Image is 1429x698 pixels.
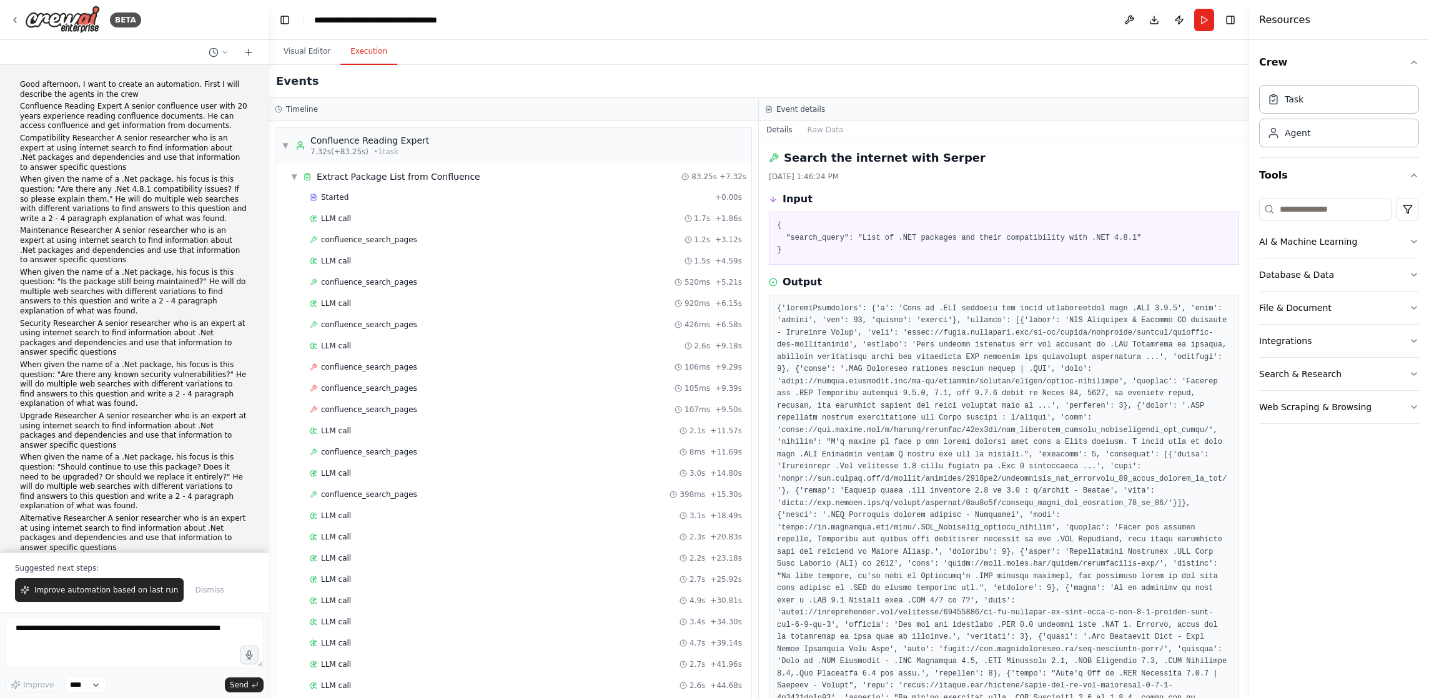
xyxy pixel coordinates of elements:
h3: Output [783,275,822,290]
span: LLM call [321,553,351,563]
button: Database & Data [1259,258,1419,291]
img: Logo [25,6,100,34]
span: 8ms [690,447,706,457]
span: 2.7s [690,659,705,669]
span: LLM call [321,638,351,648]
span: LLM call [321,468,351,478]
p: Alternative Researcher A senior researcher who is an expert at using internet search to find info... [20,514,249,553]
span: 1.2s [695,235,710,245]
div: Tools [1259,193,1419,434]
span: confluence_search_pages [321,405,417,415]
span: Improve automation based on last run [34,585,178,595]
span: + 18.49s [710,511,742,521]
p: When given the name of a .Net package, his focus is this question: "Is the package still being ma... [20,268,249,317]
span: ▼ [290,172,298,182]
button: Details [759,121,800,139]
div: Extract Package List from Confluence [317,170,480,183]
p: When given the name of a .Net package, his focus is this question: "Should continue to use this p... [20,453,249,511]
div: Agent [1285,127,1310,139]
button: Integrations [1259,325,1419,357]
h3: Input [783,192,813,207]
button: File & Document [1259,292,1419,324]
span: 2.7s [690,574,705,584]
span: LLM call [321,511,351,521]
button: Click to speak your automation idea [240,646,259,664]
span: LLM call [321,298,351,308]
span: confluence_search_pages [321,320,417,330]
span: 2.2s [690,553,705,563]
div: Search & Research [1259,368,1342,380]
button: Visual Editor [274,39,340,65]
pre: { "search_query": "List of .NET packages and their compatibility with .NET 4.8.1" } [777,220,1231,257]
span: 398ms [680,489,705,499]
span: + 4.59s [715,256,742,266]
span: + 5.21s [715,277,742,287]
span: + 23.18s [710,553,742,563]
button: Start a new chat [239,45,259,60]
p: When given the name of a .Net package, his focus is this question: "Are there any known security ... [20,360,249,409]
h3: Timeline [286,104,318,114]
span: ▼ [282,140,289,150]
span: + 6.58s [715,320,742,330]
nav: breadcrumb [314,14,437,26]
button: Tools [1259,158,1419,193]
div: File & Document [1259,302,1332,314]
span: 7.32s (+83.25s) [310,147,368,157]
span: + 11.57s [710,426,742,436]
div: Task [1285,93,1303,106]
p: Good afternoon, I want to create an automation. First I will describe the agents in the crew [20,80,249,99]
p: Confluence Reading Expert A senior confluence user with 20 years experience reading confluence do... [20,102,249,131]
span: LLM call [321,617,351,627]
span: Send [230,680,249,690]
span: 1.5s [695,256,710,266]
div: Confluence Reading Expert [310,134,429,147]
span: Improve [23,680,54,690]
span: LLM call [321,256,351,266]
p: Upgrade Researcher A senior researcher who is an expert at using internet search to find informat... [20,411,249,450]
button: Search & Research [1259,358,1419,390]
span: + 25.92s [710,574,742,584]
span: LLM call [321,574,351,584]
span: confluence_search_pages [321,277,417,287]
span: 1.7s [695,214,710,224]
p: Maintenance Researcher A senior researcher who is an expert at using internet search to find info... [20,226,249,265]
div: Crew [1259,80,1419,157]
span: + 0.00s [715,192,742,202]
button: Send [225,677,264,692]
span: 426ms [685,320,710,330]
div: AI & Machine Learning [1259,235,1357,248]
h2: Events [276,72,319,90]
p: When given the name of a .Net package, his focus is this question: "Are there any .Net 4.8.1 comp... [20,175,249,224]
span: + 44.68s [710,681,742,691]
span: + 11.69s [710,447,742,457]
p: Security Researcher A senior researcher who is an expert at using internet search to find informa... [20,319,249,358]
span: LLM call [321,214,351,224]
p: Compatibility Researcher A senior researcher who is an expert at using internet search to find in... [20,134,249,172]
span: LLM call [321,659,351,669]
span: • 1 task [373,147,398,157]
span: + 6.15s [715,298,742,308]
button: Execution [340,39,397,65]
button: AI & Machine Learning [1259,225,1419,258]
span: 2.6s [695,341,710,351]
span: + 7.32s [719,172,746,182]
span: 2.6s [690,681,705,691]
span: 106ms [685,362,710,372]
span: 520ms [685,277,710,287]
h4: Resources [1259,12,1310,27]
div: Web Scraping & Browsing [1259,401,1372,413]
span: + 34.30s [710,617,742,627]
span: + 3.12s [715,235,742,245]
h2: Search the internet with Serper [784,149,986,167]
span: confluence_search_pages [321,383,417,393]
span: + 9.39s [715,383,742,393]
span: + 41.96s [710,659,742,669]
span: Started [321,192,349,202]
button: Raw Data [800,121,851,139]
button: Crew [1259,45,1419,80]
div: Integrations [1259,335,1312,347]
span: + 30.81s [710,596,742,606]
div: Database & Data [1259,268,1334,281]
span: 2.3s [690,532,705,542]
span: + 9.18s [715,341,742,351]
